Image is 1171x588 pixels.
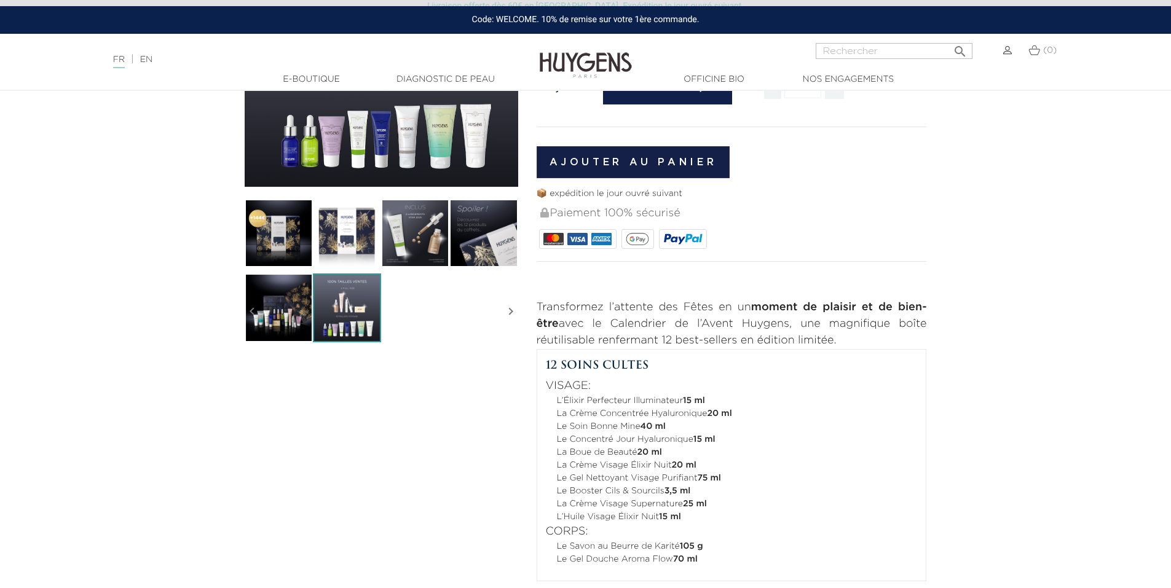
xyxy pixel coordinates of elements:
h3: 12 soins cultes [546,358,918,372]
strong: 20 ml [672,461,696,469]
i:  [503,281,518,342]
img: AMEX [591,233,612,245]
strong: 3,5 ml [664,487,691,495]
strong: 75 ml [697,474,720,482]
img: google_pay [626,233,649,245]
div: Paiement 100% sécurisé [539,200,927,227]
p: 📦 expédition le jour ouvré suivant [537,187,927,200]
li: La Crème Visage Supernature [557,498,918,511]
a: Officine Bio [653,73,776,86]
a: E-Boutique [250,73,373,86]
img: MASTERCARD [543,233,564,245]
i:  [245,281,259,342]
strong: 70 ml [673,555,698,563]
button: Ajouter au panier [537,146,730,178]
li: La Crème Visage Élixir Nuit [557,459,918,472]
strong: 15 ml [683,396,705,405]
li: Le Savon au Beurre de Karité [557,540,918,553]
img: VISA [567,233,588,245]
div: | [107,52,479,67]
li: Le Gel Douche Aroma Flow [557,553,918,566]
li: Le Soin Bonne Mine [557,420,918,433]
li: La Boue de Beauté [557,446,918,459]
p: CORPS: [546,523,918,540]
input: Rechercher [816,43,972,59]
img: Huygens [540,33,632,80]
li: Le Booster Cils & Sourcils [557,485,918,498]
p: VISAGE: [546,378,918,394]
button:  [949,39,971,56]
li: La Crème Concentrée Hyaluronique [557,407,918,420]
div: TTC [735,75,751,108]
strong: 105 g [680,542,703,551]
img: Paiement 100% sécurisé [540,208,549,218]
li: Le Concentré Jour Hyaluronique [557,433,918,446]
p: Transformez l’attente des Fêtes en un avec le Calendrier de l’Avent Huygens, une magnifique boîte... [537,299,927,349]
li: Le Gel Nettoyant Visage Purifiant [557,472,918,485]
i:  [953,41,968,55]
li: L’Huile Visage Élixir Nuit [557,511,918,523]
a: FR [113,55,125,68]
strong: 25 ml [683,500,707,508]
span: (0) [1043,46,1057,55]
a: Diagnostic de peau [384,73,507,86]
a: Nos engagements [787,73,910,86]
strong: 20 ml [637,448,662,457]
a: EN [140,55,152,64]
strong: 15 ml [693,435,716,444]
strong: 20 ml [707,409,731,418]
img: Le Calendrier de L'Avent [245,199,313,267]
li: L’Élixir Perfecteur Illuminateur [557,394,918,407]
strong: 40 ml [641,422,666,431]
strong: 15 ml [659,512,681,521]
